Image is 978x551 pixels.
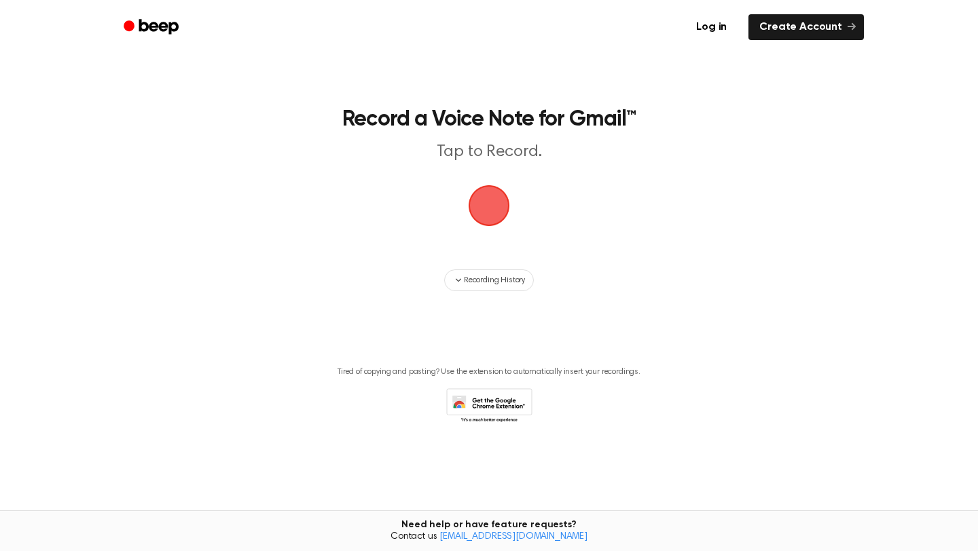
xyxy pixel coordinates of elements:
img: Beep Logo [469,185,509,226]
span: Recording History [464,274,525,286]
span: Contact us [8,531,970,544]
p: Tired of copying and pasting? Use the extension to automatically insert your recordings. [338,367,640,377]
button: Recording History [444,269,534,291]
a: Log in [683,12,740,43]
a: Create Account [748,14,864,40]
p: Tap to Record. [228,141,750,164]
h1: Record a Voice Note for Gmail™ [147,109,831,130]
a: [EMAIL_ADDRESS][DOMAIN_NAME] [439,532,587,541]
a: Beep [114,14,191,41]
